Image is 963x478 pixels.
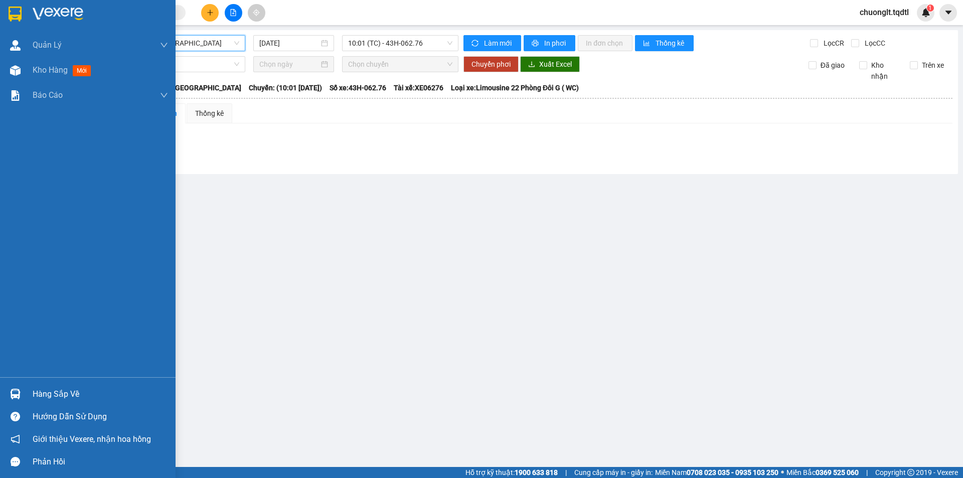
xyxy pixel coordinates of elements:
span: copyright [907,469,914,476]
img: solution-icon [10,90,21,101]
input: Chọn ngày [259,59,319,70]
span: caret-down [944,8,953,17]
span: Lọc CC [861,38,887,49]
span: Lọc CR [820,38,846,49]
span: Làm mới [484,38,513,49]
span: Hỗ trợ kỹ thuật: [465,467,558,478]
img: warehouse-icon [10,40,21,51]
button: syncLàm mới [463,35,521,51]
span: 10:01 (TC) - 43H-062.76 [348,36,452,51]
span: Thống kê [656,38,686,49]
span: Tài xế: XE06276 [394,82,443,93]
span: aim [253,9,260,16]
strong: 0708 023 035 - 0935 103 250 [687,468,778,476]
span: | [866,467,868,478]
img: warehouse-icon [10,65,21,76]
span: question-circle [11,412,20,421]
span: 1 [928,5,932,12]
img: warehouse-icon [10,389,21,399]
span: | [565,467,567,478]
span: notification [11,434,20,444]
button: printerIn phơi [524,35,575,51]
button: Chuyển phơi [463,56,519,72]
button: bar-chartThống kê [635,35,694,51]
span: file-add [230,9,237,16]
span: sync [471,40,480,48]
img: logo-vxr [9,7,22,22]
strong: 1900 633 818 [515,468,558,476]
div: Phản hồi [33,454,168,469]
span: Loại xe: Limousine 22 Phòng Đôi G ( WC) [451,82,579,93]
span: Đã giao [817,60,849,71]
button: downloadXuất Excel [520,56,580,72]
button: In đơn chọn [578,35,632,51]
span: message [11,457,20,466]
span: Trên xe [918,60,948,71]
span: plus [207,9,214,16]
span: printer [532,40,540,48]
span: Kho nhận [867,60,902,82]
span: mới [73,65,91,76]
span: Miền Bắc [786,467,859,478]
span: Chuyến: (10:01 [DATE]) [249,82,322,93]
span: Kho hàng [33,65,68,75]
span: ⚪️ [781,470,784,474]
span: down [160,91,168,99]
strong: 0369 525 060 [816,468,859,476]
div: Hàng sắp về [33,387,168,402]
div: Hướng dẫn sử dụng [33,409,168,424]
span: chuonglt.tqdtl [852,6,917,19]
sup: 1 [927,5,934,12]
span: Số xe: 43H-062.76 [330,82,386,93]
span: Giới thiệu Vexere, nhận hoa hồng [33,433,151,445]
span: Chọn chuyến [348,57,452,72]
button: aim [248,4,265,22]
button: file-add [225,4,242,22]
span: Miền Nam [655,467,778,478]
div: Thống kê [195,108,224,119]
input: 11/10/2025 [259,38,319,49]
button: caret-down [939,4,957,22]
img: icon-new-feature [921,8,930,17]
span: In phơi [544,38,567,49]
span: Báo cáo [33,89,63,101]
span: Cung cấp máy in - giấy in: [574,467,653,478]
button: plus [201,4,219,22]
span: Quản Lý [33,39,62,51]
span: down [160,41,168,49]
span: bar-chart [643,40,652,48]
